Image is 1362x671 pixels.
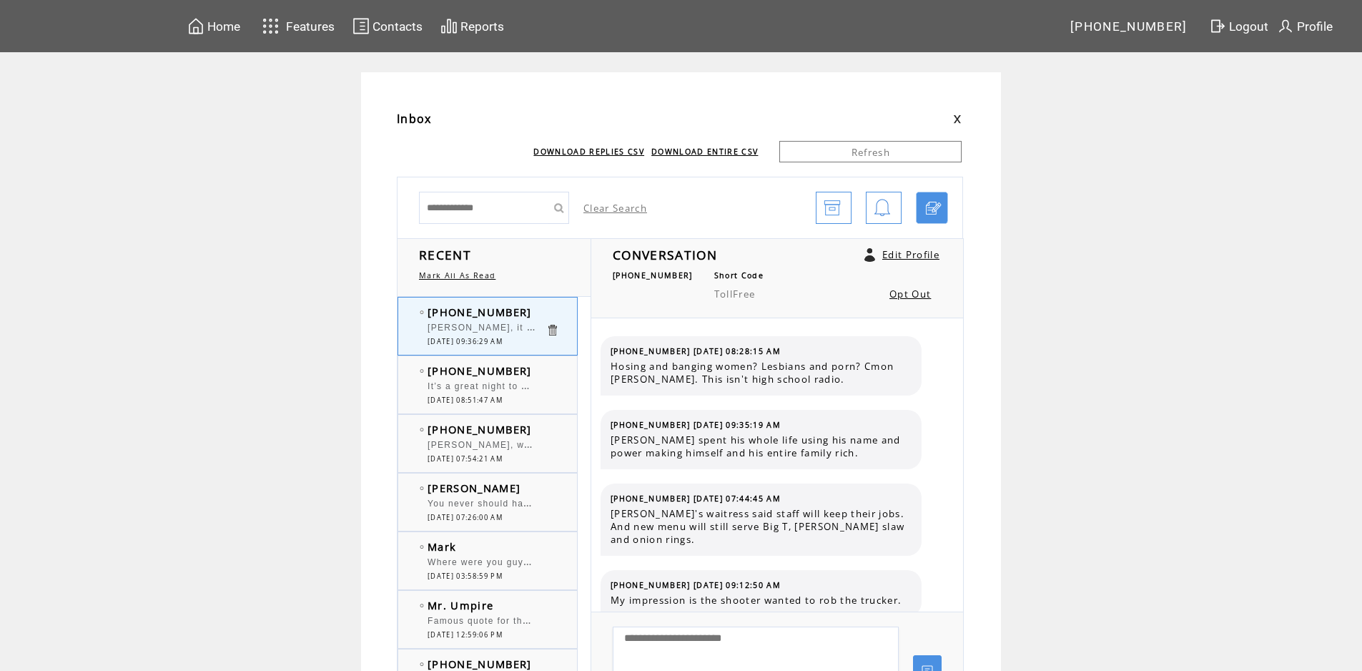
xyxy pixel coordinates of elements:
[824,192,841,225] img: archive.png
[611,494,781,504] span: [PHONE_NUMBER] [DATE] 07:44:45 AM
[207,19,240,34] span: Home
[428,612,691,627] span: Famous quote for the day........... "No, but go ahead" lol
[864,248,875,262] a: Click to edit user profile
[420,310,424,314] img: bulletEmpty.png
[548,192,569,224] input: Submit
[428,363,532,378] span: [PHONE_NUMBER]
[258,14,283,38] img: features.svg
[420,486,424,490] img: bulletEmpty.png
[651,147,758,157] a: DOWNLOAD ENTIRE CSV
[882,248,939,261] a: Edit Profile
[583,202,647,215] a: Clear Search
[397,111,432,127] span: Inbox
[428,378,713,392] span: It’s a great night to be a Mountaineer, wherever you may be!
[611,346,781,356] span: [PHONE_NUMBER] [DATE] 08:28:15 AM
[1207,15,1275,37] a: Logout
[428,454,503,464] span: [DATE] 07:54:21 AM
[1297,19,1333,34] span: Profile
[460,19,504,34] span: Reports
[420,662,424,666] img: bulletEmpty.png
[779,141,962,162] a: Refresh
[611,420,781,430] span: [PHONE_NUMBER] [DATE] 09:35:19 AM
[428,657,532,671] span: [PHONE_NUMBER]
[916,192,948,224] a: Click to start a chat with mobile number by SMS
[352,17,370,35] img: contacts.svg
[714,270,764,280] span: Short Code
[440,17,458,35] img: chart.svg
[256,12,337,40] a: Features
[533,147,644,157] a: DOWNLOAD REPLIES CSV
[1209,17,1226,35] img: exit.svg
[420,369,424,373] img: bulletEmpty.png
[428,396,503,405] span: [DATE] 08:51:47 AM
[185,15,242,37] a: Home
[428,630,503,640] span: [DATE] 12:59:06 PM
[428,495,1231,509] span: You never should have never said anything about the raccoons, trapped them, and taken [PERSON_NAM...
[611,360,911,386] span: Hosing and banging women? Lesbians and porn? Cmon [PERSON_NAME]. This isn't high school radio.
[428,481,520,495] span: [PERSON_NAME]
[714,288,756,300] span: TollFree
[286,19,335,34] span: Features
[428,436,738,451] span: [PERSON_NAME], we take care of it all in [GEOGRAPHIC_DATA]!
[874,192,891,225] img: bell.png
[1070,19,1188,34] span: [PHONE_NUMBER]
[428,539,456,554] span: Mark
[419,246,471,263] span: RECENT
[889,288,931,300] a: Opt Out
[1277,17,1294,35] img: profile.svg
[428,319,874,333] span: [PERSON_NAME], it is so sexist of you to assume women aren't interested in sports. Grow up.
[546,323,559,337] a: Click to delete these messgaes
[428,554,596,568] span: Where were you guys this morning?
[420,428,424,431] img: bulletEmpty.png
[1275,15,1335,37] a: Profile
[1229,19,1268,34] span: Logout
[428,305,532,319] span: [PHONE_NUMBER]
[611,507,911,546] span: [PERSON_NAME]'s waitress said staff will keep their jobs. And new menu will still serve Big T, [P...
[187,17,204,35] img: home.svg
[372,19,423,34] span: Contacts
[613,246,717,263] span: CONVERSATION
[419,270,495,280] a: Mark All As Read
[428,337,503,346] span: [DATE] 09:36:29 AM
[438,15,506,37] a: Reports
[611,580,781,590] span: [PHONE_NUMBER] [DATE] 09:12:50 AM
[428,422,532,436] span: [PHONE_NUMBER]
[420,604,424,607] img: bulletEmpty.png
[611,594,911,607] span: My impression is the shooter wanted to rob the trucker.
[420,545,424,549] img: bulletEmpty.png
[428,598,493,612] span: Mr. Umpire
[428,513,503,522] span: [DATE] 07:26:00 AM
[428,572,503,581] span: [DATE] 03:58:59 PM
[611,434,911,459] span: [PERSON_NAME] spent his whole life using his name and power making himself and his entire family ...
[350,15,425,37] a: Contacts
[613,270,693,280] span: [PHONE_NUMBER]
